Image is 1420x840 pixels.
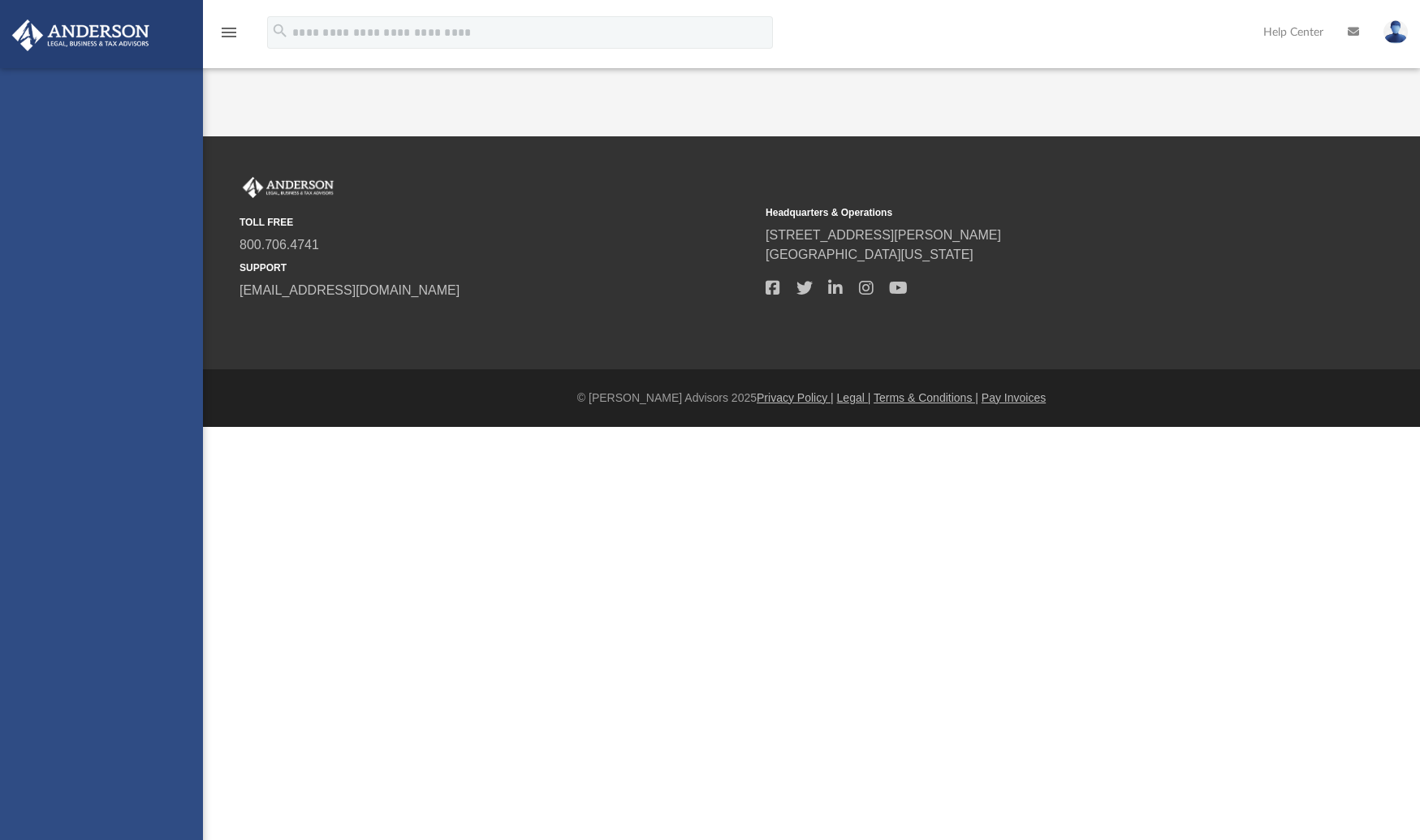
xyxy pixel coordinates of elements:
[982,391,1046,404] a: Pay Invoices
[219,31,239,42] a: menu
[766,228,1001,242] a: [STREET_ADDRESS][PERSON_NAME]
[240,238,319,252] a: 800.706.4741
[837,391,871,404] a: Legal |
[240,177,337,198] img: Anderson Advisors Platinum Portal
[240,261,754,275] small: SUPPORT
[757,391,834,404] a: Privacy Policy |
[7,19,154,51] img: Anderson Advisors Platinum Portal
[271,22,289,40] i: search
[203,390,1420,407] div: © [PERSON_NAME] Advisors 2025
[240,215,754,230] small: TOLL FREE
[766,248,973,261] a: [GEOGRAPHIC_DATA][US_STATE]
[874,391,978,404] a: Terms & Conditions |
[219,23,239,42] i: menu
[1383,20,1408,44] img: User Pic
[240,283,460,297] a: [EMAIL_ADDRESS][DOMAIN_NAME]
[766,205,1280,220] small: Headquarters & Operations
